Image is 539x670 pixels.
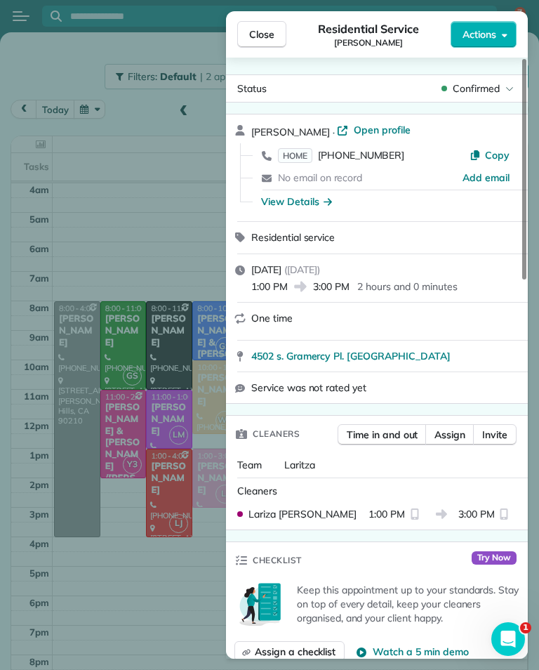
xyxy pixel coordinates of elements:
a: Add email [463,171,510,185]
span: Checklist [253,553,302,567]
span: Status [237,82,267,95]
span: Cleaners [253,427,300,441]
span: 4502 s. Gramercy Pl. [GEOGRAPHIC_DATA] [251,349,451,363]
span: Invite [482,428,507,442]
a: Open profile [337,123,411,137]
span: Lariza [PERSON_NAME] [248,507,357,521]
p: Keep this appointment up to your standards. Stay on top of every detail, keep your cleaners organ... [297,583,519,625]
span: Copy [485,149,510,162]
span: · [330,126,338,138]
span: Confirmed [453,81,500,96]
button: Assign [425,424,474,445]
button: Copy [470,148,510,162]
button: Close [237,21,286,48]
span: No email on record [278,171,362,184]
span: 1:00 PM [368,507,405,521]
span: Time in and out [347,428,418,442]
button: View Details [261,195,332,209]
span: Residential service [251,231,335,244]
span: 1:00 PM [251,280,288,294]
span: Assign a checklist [255,645,335,659]
span: Actions [463,27,496,41]
a: HOME[PHONE_NUMBER] [278,148,404,162]
span: Close [249,27,274,41]
span: HOME [278,148,312,163]
p: 2 hours and 0 minutes [357,280,457,294]
span: [DATE] [251,263,281,276]
span: One time [251,312,293,324]
button: Invite [473,424,517,445]
span: Assign [434,428,465,442]
button: Assign a checklist [234,641,345,662]
span: 3:00 PM [313,280,350,294]
span: [PERSON_NAME] [251,126,330,138]
span: [PHONE_NUMBER] [318,149,404,162]
span: Try Now [472,551,517,565]
span: Watch a 5 min demo [373,645,468,659]
span: Service was not rated yet [251,381,366,395]
span: ( [DATE] ) [284,263,320,276]
button: Watch a 5 min demo [356,645,468,659]
span: Team [237,459,262,471]
iframe: Intercom live chat [491,622,525,656]
span: 1 [520,622,531,633]
a: 4502 s. Gramercy Pl. [GEOGRAPHIC_DATA] [251,349,519,363]
span: Cleaners [237,485,277,497]
span: Open profile [354,123,411,137]
span: [PERSON_NAME] [334,37,403,48]
span: 3:00 PM [458,507,495,521]
button: Time in and out [338,424,427,445]
span: Laritza [284,459,315,471]
span: Residential Service [318,20,418,37]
